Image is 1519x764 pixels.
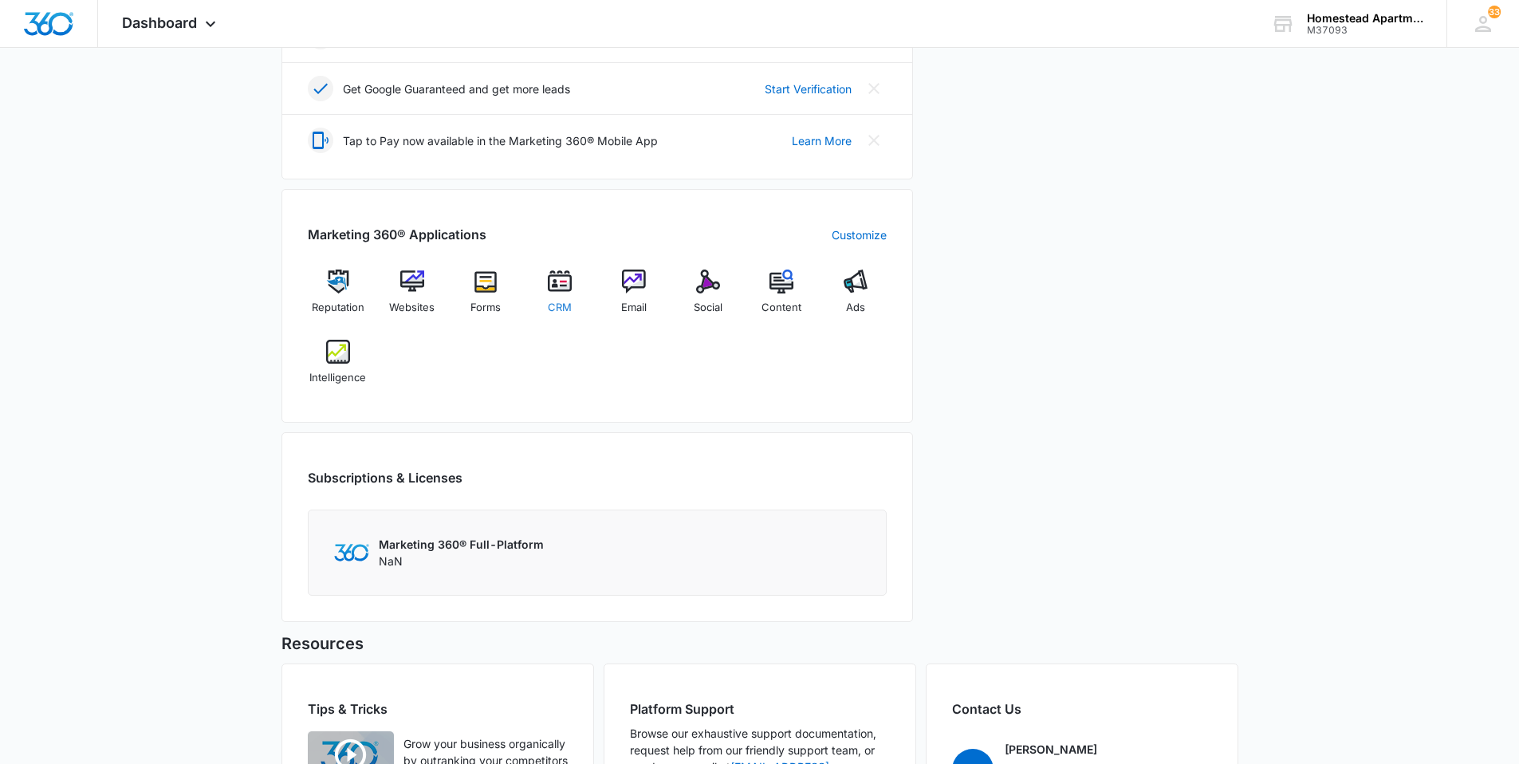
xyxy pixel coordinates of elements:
[825,270,887,327] a: Ads
[529,270,591,327] a: CRM
[694,300,722,316] span: Social
[861,76,887,101] button: Close
[455,270,517,327] a: Forms
[621,300,647,316] span: Email
[281,632,1238,656] h5: Resources
[308,468,462,487] h2: Subscriptions & Licenses
[952,699,1212,719] h2: Contact Us
[548,300,572,316] span: CRM
[308,699,568,719] h2: Tips & Tricks
[309,370,366,386] span: Intelligence
[308,225,486,244] h2: Marketing 360® Applications
[604,270,665,327] a: Email
[343,81,570,97] p: Get Google Guaranteed and get more leads
[470,300,501,316] span: Forms
[1005,741,1097,758] p: [PERSON_NAME]
[308,270,369,327] a: Reputation
[1307,25,1423,36] div: account id
[334,544,369,561] img: Marketing 360 Logo
[792,132,852,149] a: Learn More
[751,270,813,327] a: Content
[308,340,369,397] a: Intelligence
[1488,6,1501,18] span: 33
[312,300,364,316] span: Reputation
[122,14,197,31] span: Dashboard
[379,536,544,553] p: Marketing 360® Full-Platform
[379,536,544,569] div: NaN
[1307,12,1423,25] div: account name
[846,300,865,316] span: Ads
[832,226,887,243] a: Customize
[630,699,890,719] h2: Platform Support
[1488,6,1501,18] div: notifications count
[861,128,887,153] button: Close
[381,270,443,327] a: Websites
[677,270,738,327] a: Social
[343,132,658,149] p: Tap to Pay now available in the Marketing 360® Mobile App
[765,81,852,97] a: Start Verification
[389,300,435,316] span: Websites
[761,300,801,316] span: Content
